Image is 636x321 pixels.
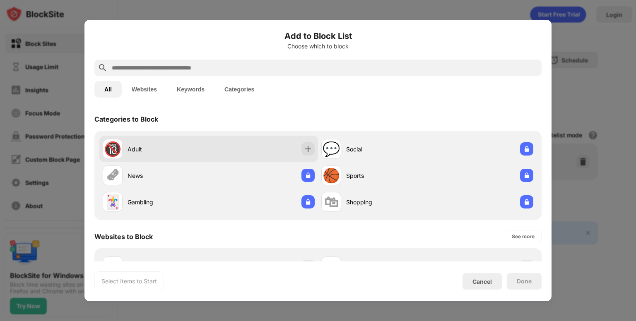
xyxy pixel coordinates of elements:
div: Social [346,145,427,153]
button: Categories [214,81,264,98]
div: Choose which to block [94,43,542,50]
button: All [94,81,122,98]
div: Select Items to Start [101,277,157,285]
div: 🏀 [323,167,340,184]
div: 🛍 [324,194,338,211]
div: Categories to Block [94,115,158,123]
h6: Add to Block List [94,30,542,42]
div: News [128,171,209,180]
div: Websites to Block [94,232,153,241]
div: 🗞 [106,167,120,184]
div: Sports [346,171,427,180]
div: 🃏 [104,194,121,211]
button: Websites [122,81,167,98]
img: search.svg [98,63,108,73]
div: Adult [128,145,209,153]
div: 🔞 [104,141,121,158]
div: Shopping [346,198,427,206]
button: Keywords [167,81,214,98]
div: Done [517,278,532,285]
div: See more [512,232,535,241]
div: Cancel [472,278,492,285]
div: Gambling [128,198,209,206]
div: 💬 [323,141,340,158]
